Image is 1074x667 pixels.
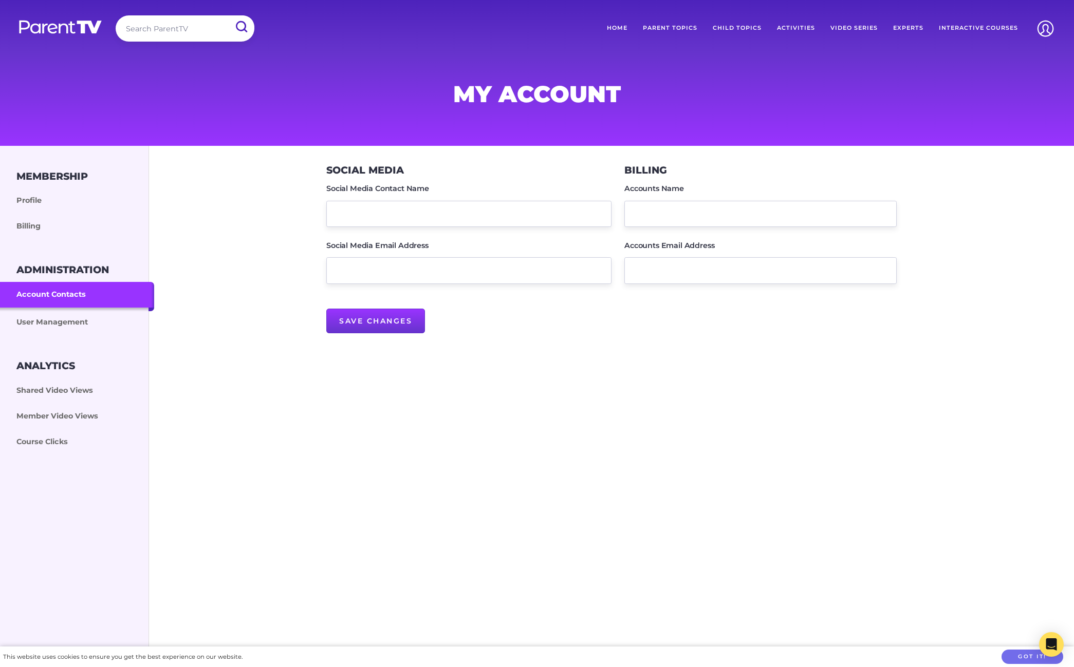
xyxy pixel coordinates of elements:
[624,164,667,176] h3: Billing
[1002,650,1063,664] button: Got it!
[705,15,769,41] a: Child Topics
[599,15,635,41] a: Home
[16,264,109,276] h3: Administration
[116,15,254,42] input: Search ParentTV
[228,15,254,39] input: Submit
[823,15,885,41] a: Video Series
[326,309,425,333] input: Save Changes
[16,170,88,182] h3: Membership
[624,185,684,192] label: Accounts Name
[885,15,931,41] a: Experts
[1039,632,1064,657] div: Open Intercom Messenger
[3,652,243,662] div: This website uses cookies to ensure you get the best experience on our website.
[326,164,404,176] h3: Social Media
[16,360,75,372] h3: Analytics
[769,15,823,41] a: Activities
[624,242,714,249] label: Accounts Email Address
[326,242,429,249] label: Social Media Email Address
[635,15,705,41] a: Parent Topics
[289,84,785,104] h1: My Account
[931,15,1026,41] a: Interactive Courses
[1032,15,1059,42] img: Account
[18,20,103,34] img: parenttv-logo-white.4c85aaf.svg
[326,185,429,192] label: Social Media Contact Name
